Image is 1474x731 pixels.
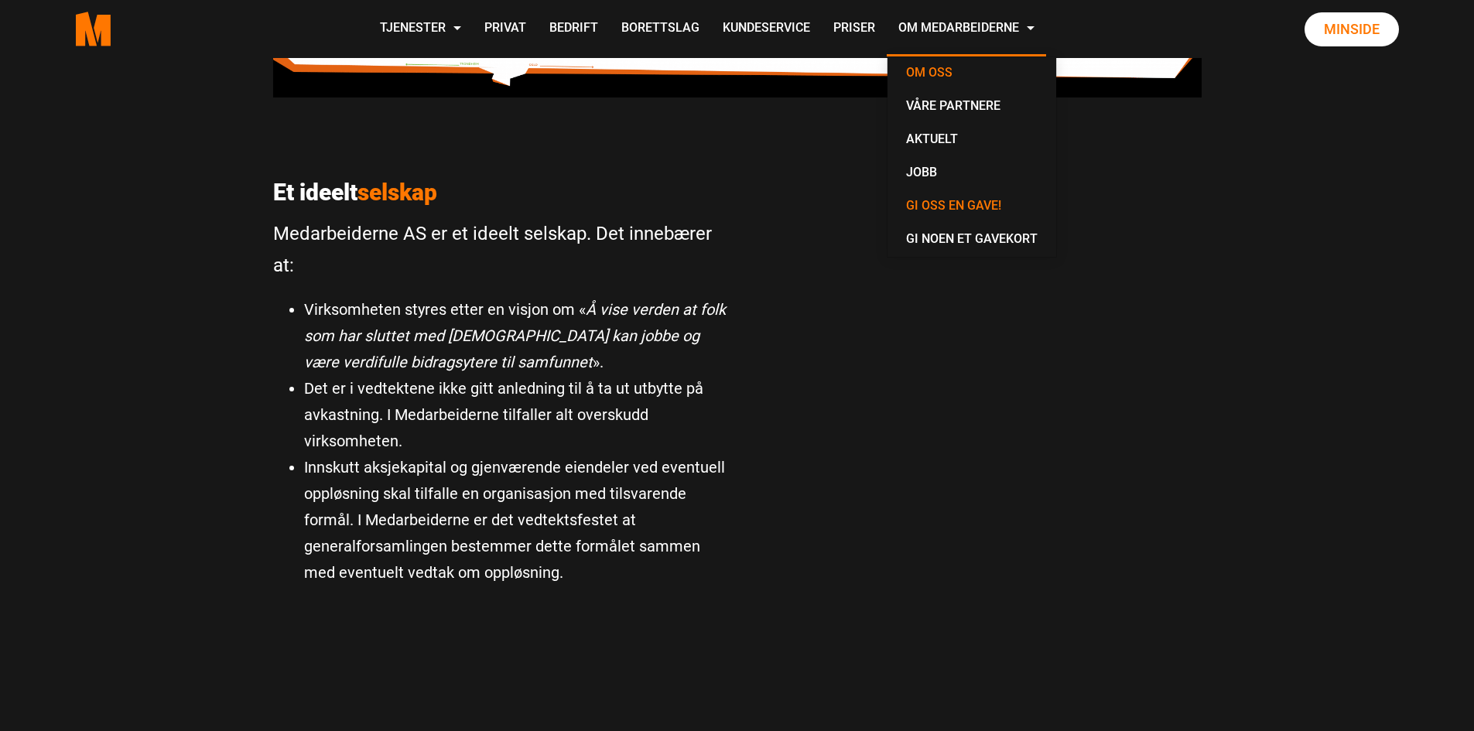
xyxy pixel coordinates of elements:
a: Jobb [894,157,1050,190]
a: Borettslag [610,2,711,56]
span: selskap [357,179,437,206]
em: Å vise verden at folk som har sluttet med [DEMOGRAPHIC_DATA] kan jobbe og være verdifulle bidrags... [304,300,726,371]
li: Det er i vedtektene ikke gitt anledning til å ta ut utbytte på avkastning. I Medarbeiderne tilfal... [304,375,726,454]
a: Våre partnere [894,91,1050,124]
a: Gi noen et gavekort [894,224,1050,257]
a: Om Medarbeiderne [887,2,1046,56]
a: Bedrift [538,2,610,56]
p: Medarbeiderne AS er et ideelt selskap. Det innebærer at: [273,218,726,282]
li: Innskutt aksjekapital og gjenværende eiendeler ved eventuell oppløsning skal tilfalle en organisa... [304,454,726,586]
a: Om oss [894,57,1050,91]
a: Tjenester [368,2,473,56]
a: Gi oss en gave! [894,190,1050,224]
a: Kundeservice [711,2,822,56]
li: Virksomheten styres etter en visjon om « ». [304,296,726,375]
a: Aktuelt [894,124,1050,157]
p: Et ideelt [273,179,726,207]
a: Privat [473,2,538,56]
a: Priser [822,2,887,56]
a: Minside [1305,12,1399,46]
